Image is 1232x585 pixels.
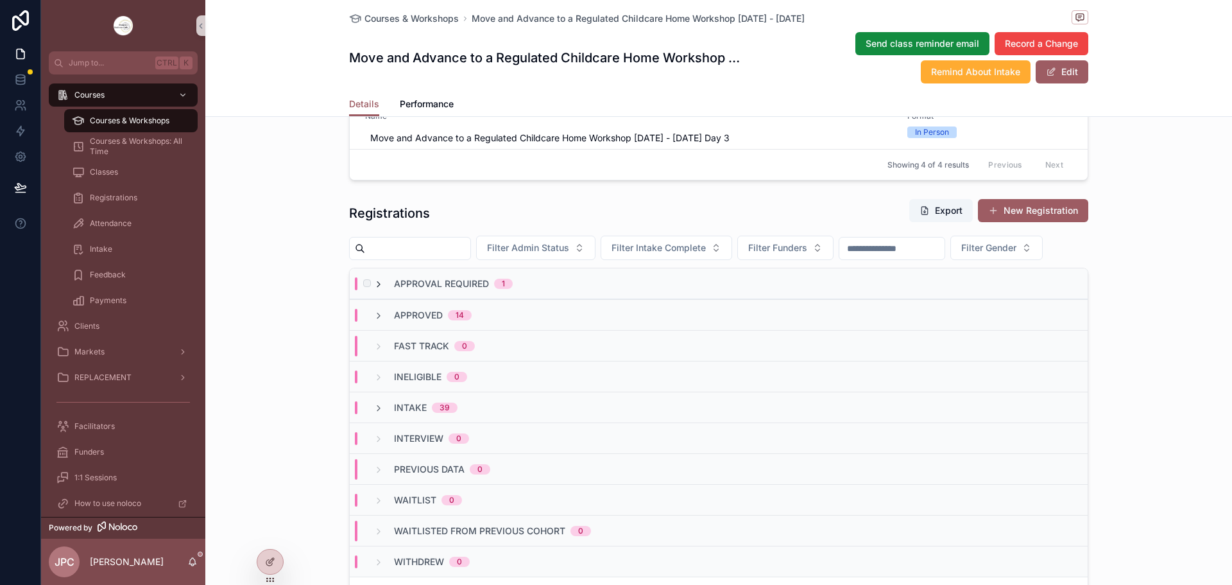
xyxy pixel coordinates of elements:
[90,218,132,229] span: Attendance
[90,193,137,203] span: Registrations
[64,212,198,235] a: Attendance
[477,464,483,475] div: 0
[49,315,198,338] a: Clients
[394,494,436,507] span: Waitlist
[41,517,205,539] a: Powered by
[364,12,459,25] span: Courses & Workshops
[90,167,118,177] span: Classes
[1005,37,1078,50] span: Record a Change
[921,60,1031,83] button: Remind About Intake
[49,492,198,515] a: How to use noloco
[349,49,742,67] h1: Move and Advance to a Regulated Childcare Home Workshop [DATE] - [DATE]
[49,51,198,74] button: Jump to...CtrlK
[487,241,569,254] span: Filter Admin Status
[74,421,115,432] span: Facilitators
[454,372,459,382] div: 0
[113,15,133,36] img: App logo
[748,241,807,254] span: Filter Funders
[74,347,105,357] span: Markets
[502,279,505,289] div: 1
[90,270,126,280] span: Feedback
[41,74,205,517] div: scrollable content
[931,65,1020,78] span: Remind About Intake
[915,127,949,138] div: In Person
[74,90,105,100] span: Courses
[472,12,805,25] a: Move and Advance to a Regulated Childcare Home Workshop [DATE] - [DATE]
[90,295,126,306] span: Payments
[74,321,99,331] span: Clients
[69,58,150,68] span: Jump to...
[349,98,379,110] span: Details
[440,403,450,413] div: 39
[866,37,979,50] span: Send class reminder email
[64,238,198,261] a: Intake
[90,555,164,568] p: [PERSON_NAME]
[394,555,444,568] span: Withdrew
[74,372,132,383] span: REPLACEMENT
[909,199,973,222] button: Export
[578,526,583,536] div: 0
[995,32,1088,55] button: Record a Change
[394,309,443,322] span: Approved
[181,58,191,68] span: K
[64,135,198,158] a: Courses & Workshops: All Time
[49,366,198,389] a: REPLACEMENT
[55,554,74,570] span: JPC
[64,263,198,286] a: Feedback
[394,525,565,537] span: Waitlisted from Previous Cohort
[601,236,732,260] button: Select Button
[950,236,1043,260] button: Select Button
[612,241,706,254] span: Filter Intake Complete
[449,495,454,505] div: 0
[370,132,887,144] span: Move and Advance to a Regulated Childcare Home Workshop [DATE] - [DATE] Day 3
[49,466,198,489] a: 1:1 Sessions
[456,433,461,444] div: 0
[49,340,198,363] a: Markets
[74,447,104,457] span: Funders
[456,310,464,320] div: 14
[49,523,92,533] span: Powered by
[394,401,427,414] span: Intake
[394,371,441,383] span: Ineligible
[64,161,198,184] a: Classes
[394,463,465,476] span: Previous Data
[349,92,379,117] a: Details
[49,415,198,438] a: Facilitators
[349,12,459,25] a: Courses & Workshops
[462,341,467,351] div: 0
[64,109,198,132] a: Courses & Workshops
[90,136,185,157] span: Courses & Workshops: All Time
[855,32,989,55] button: Send class reminder email
[457,557,462,567] div: 0
[400,92,454,118] a: Performance
[1036,60,1088,83] button: Edit
[64,289,198,312] a: Payments
[90,244,112,254] span: Intake
[74,473,117,483] span: 1:1 Sessions
[394,277,489,290] span: Approval Required
[887,160,969,170] span: Showing 4 of 4 results
[476,236,595,260] button: Select Button
[737,236,834,260] button: Select Button
[394,432,443,445] span: Interview
[961,241,1016,254] span: Filter Gender
[978,199,1088,222] button: New Registration
[155,57,178,69] span: Ctrl
[400,98,454,110] span: Performance
[349,204,430,222] h1: Registrations
[90,116,169,126] span: Courses & Workshops
[64,186,198,209] a: Registrations
[49,441,198,464] a: Funders
[394,340,449,353] span: Fast Track
[49,83,198,107] a: Courses
[74,498,141,509] span: How to use noloco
